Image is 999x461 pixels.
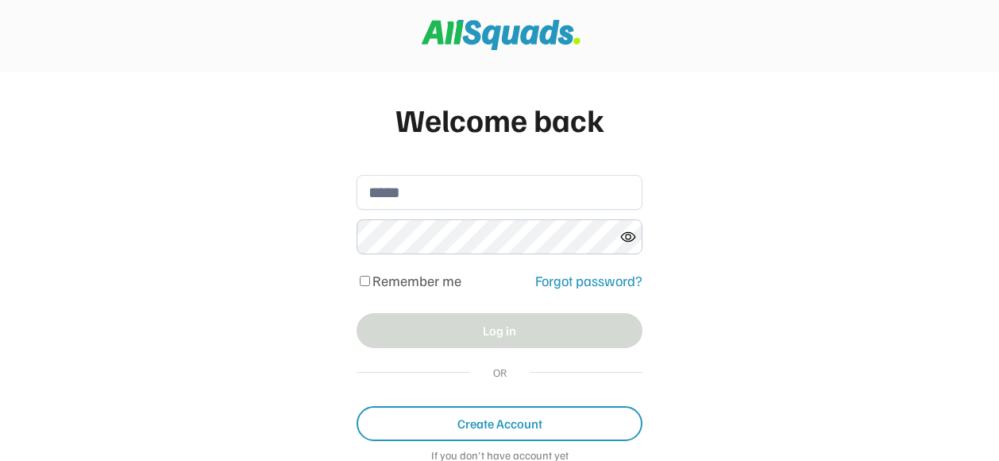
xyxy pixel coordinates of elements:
img: Squad%20Logo.svg [422,20,580,50]
div: Welcome back [357,95,642,143]
div: Forgot password? [535,270,642,292]
div: OR [486,364,514,381]
label: Remember me [372,272,461,289]
button: Log in [357,313,642,348]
